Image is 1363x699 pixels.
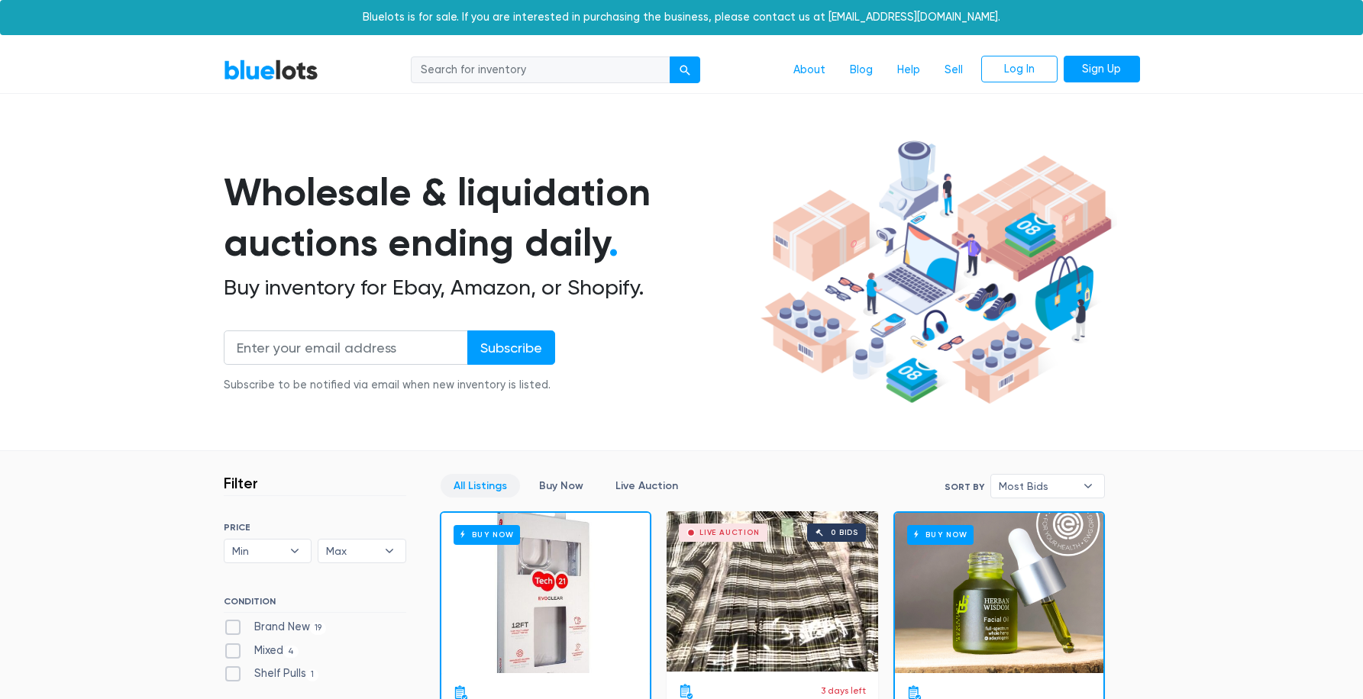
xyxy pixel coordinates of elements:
[224,596,406,613] h6: CONDITION
[454,525,520,544] h6: Buy Now
[885,56,932,85] a: Help
[373,540,405,562] b: ▾
[224,643,299,659] label: Mixed
[981,56,1058,83] a: Log In
[224,522,406,533] h6: PRICE
[441,474,520,498] a: All Listings
[831,529,858,536] div: 0 bids
[224,474,258,492] h3: Filter
[526,474,596,498] a: Buy Now
[667,511,878,672] a: Live Auction 0 bids
[999,475,1075,498] span: Most Bids
[781,56,838,85] a: About
[895,513,1103,673] a: Buy Now
[224,330,468,365] input: Enter your email address
[1072,475,1104,498] b: ▾
[283,646,299,658] span: 4
[699,529,760,536] div: Live Auction
[602,474,691,498] a: Live Auction
[932,56,975,85] a: Sell
[310,622,327,634] span: 19
[224,665,319,682] label: Shelf Pulls
[1064,56,1140,83] a: Sign Up
[224,59,318,81] a: BlueLots
[306,669,319,681] span: 1
[609,220,619,266] span: .
[224,619,327,636] label: Brand New
[907,525,974,544] h6: Buy Now
[224,377,555,394] div: Subscribe to be notified via email when new inventory is listed.
[279,540,311,562] b: ▾
[411,56,670,84] input: Search for inventory
[821,684,866,697] p: 3 days left
[441,513,650,673] a: Buy Now
[945,480,984,494] label: Sort By
[232,540,283,562] span: Min
[838,56,885,85] a: Blog
[224,167,755,269] h1: Wholesale & liquidation auctions ending daily
[224,275,755,301] h2: Buy inventory for Ebay, Amazon, or Shopify.
[467,330,555,365] input: Subscribe
[755,134,1117,411] img: hero-ee84e7d0318cb26816c560f6b4441b76977f77a177738b4e94f68c95b2b83dbb.png
[326,540,376,562] span: Max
